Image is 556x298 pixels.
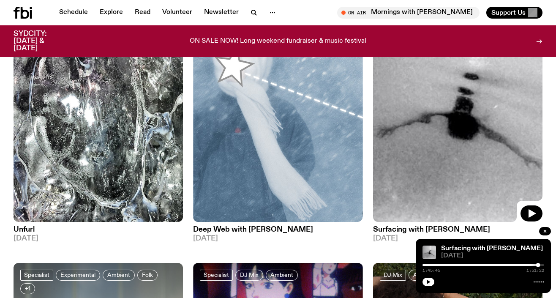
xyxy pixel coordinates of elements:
a: Schedule [54,7,93,19]
h3: Unfurl [14,226,183,233]
span: Specialist [204,272,229,278]
button: +1 [20,283,35,294]
span: Specialist [24,272,49,278]
span: [DATE] [373,235,542,242]
span: 1:51:22 [526,268,544,273]
a: Surfacing with [PERSON_NAME] [441,245,543,252]
span: [DATE] [14,235,183,242]
button: Support Us [486,7,542,19]
a: DJ Mix [380,270,406,281]
a: Unfurl[DATE] [14,222,183,242]
span: +1 [25,285,30,292]
a: Deep Web with [PERSON_NAME][DATE] [193,222,362,242]
span: [DATE] [193,235,362,242]
a: Read [130,7,155,19]
a: Ambient [266,270,298,281]
a: DJ Mix [235,270,263,281]
h3: Surfacing with [PERSON_NAME] [373,226,542,233]
span: 1:45:45 [422,268,440,273]
a: Surfacing with [PERSON_NAME][DATE] [373,222,542,242]
span: Experimental [60,272,95,278]
a: Ambient [103,270,135,281]
span: Ambient [270,272,293,278]
span: Support Us [491,9,526,16]
a: Newsletter [199,7,244,19]
a: Volunteer [157,7,197,19]
span: Ambient [107,272,130,278]
h3: SYDCITY: [DATE] & [DATE] [14,30,68,52]
a: Explore [95,7,128,19]
span: DJ Mix [384,272,402,278]
h3: Deep Web with [PERSON_NAME] [193,226,362,233]
button: On AirMornings with [PERSON_NAME] [337,7,480,19]
a: Ambient [409,270,441,281]
a: Experimental [56,270,100,281]
span: [DATE] [441,253,544,259]
span: Ambient [413,272,436,278]
a: Specialist [20,270,53,281]
a: Specialist [200,270,233,281]
span: Folk [142,272,153,278]
p: ON SALE NOW! Long weekend fundraiser & music festival [190,38,366,45]
a: Folk [137,270,158,281]
span: DJ Mix [240,272,259,278]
